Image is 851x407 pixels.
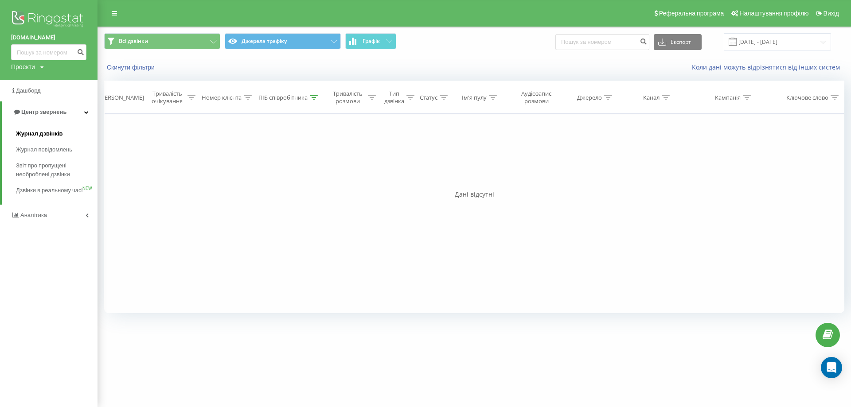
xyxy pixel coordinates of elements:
[104,33,220,49] button: Всі дзвінки
[104,190,844,199] div: Дані відсутні
[11,33,86,42] a: [DOMAIN_NAME]
[99,94,144,101] div: [PERSON_NAME]
[16,142,98,158] a: Журнал повідомлень
[514,90,559,105] div: Аудіозапис розмови
[11,62,35,71] div: Проекти
[577,94,602,101] div: Джерело
[384,90,404,105] div: Тип дзвінка
[786,94,828,101] div: Ключове слово
[821,357,842,378] div: Open Intercom Messenger
[659,10,724,17] span: Реферальна програма
[643,94,660,101] div: Канал
[824,10,839,17] span: Вихід
[692,63,844,71] a: Коли дані можуть відрізнятися вiд інших систем
[462,94,487,101] div: Ім'я пулу
[654,34,702,50] button: Експорт
[11,44,86,60] input: Пошук за номером
[104,63,159,71] button: Скинути фільтри
[16,87,41,94] span: Дашборд
[739,10,808,17] span: Налаштування профілю
[21,109,66,115] span: Центр звернень
[16,145,72,154] span: Журнал повідомлень
[149,90,186,105] div: Тривалість очікування
[16,186,82,195] span: Дзвінки в реальному часі
[16,182,98,198] a: Дзвінки в реальному часіNEW
[2,101,98,123] a: Центр звернень
[16,129,63,138] span: Журнал дзвінків
[119,38,148,45] span: Всі дзвінки
[715,94,741,101] div: Кампанія
[11,9,86,31] img: Ringostat logo
[16,161,93,179] span: Звіт про пропущені необроблені дзвінки
[345,33,396,49] button: Графік
[20,212,47,218] span: Аналiтика
[258,94,308,101] div: ПІБ співробітника
[329,90,366,105] div: Тривалість розмови
[16,158,98,182] a: Звіт про пропущені необроблені дзвінки
[555,34,649,50] input: Пошук за номером
[225,33,341,49] button: Джерела трафіку
[202,94,242,101] div: Номер клієнта
[363,38,380,44] span: Графік
[420,94,437,101] div: Статус
[16,126,98,142] a: Журнал дзвінків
